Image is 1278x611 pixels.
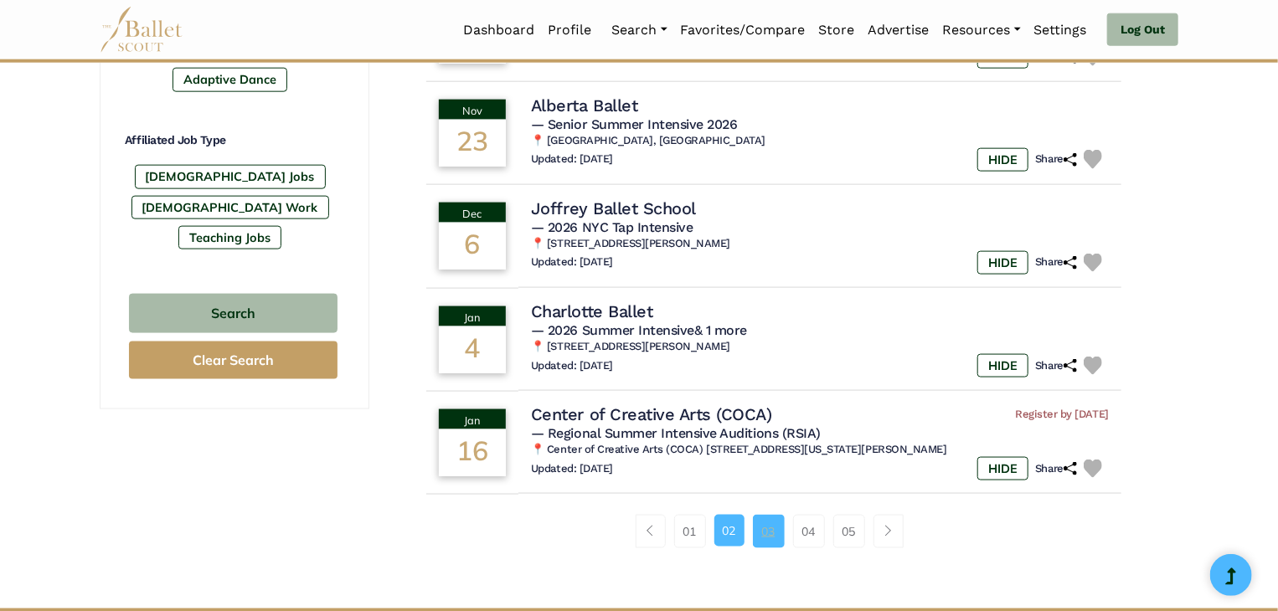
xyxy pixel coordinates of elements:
a: Favorites/Compare [674,13,812,48]
div: 4 [439,326,506,373]
button: Search [129,294,338,333]
div: Jan [439,409,506,429]
h6: Updated: [DATE] [531,462,613,476]
span: — 2026 NYC Tap Intensive [531,219,693,235]
label: HIDE [977,148,1028,172]
div: 6 [439,223,506,270]
label: [DEMOGRAPHIC_DATA] Work [131,196,329,219]
h4: Center of Creative Arts (COCA) [531,403,772,425]
div: Nov [439,100,506,120]
a: Settings [1028,13,1094,48]
a: 05 [833,515,865,548]
a: 04 [793,515,825,548]
button: Clear Search [129,341,338,379]
a: Search [606,13,674,48]
label: Teaching Jobs [178,226,281,249]
span: Register by [DATE] [1016,408,1109,422]
a: Log Out [1107,13,1178,47]
a: Advertise [862,13,936,48]
label: HIDE [977,354,1028,377]
h6: 📍 [STREET_ADDRESS][PERSON_NAME] [531,340,1109,354]
a: 01 [674,515,706,548]
label: Adaptive Dance [173,68,287,91]
a: Dashboard [457,13,542,48]
h6: 📍 Center of Creative Arts (COCA) [STREET_ADDRESS][US_STATE][PERSON_NAME] [531,443,1109,457]
a: & 1 more [694,322,747,338]
div: Dec [439,203,506,223]
a: Resources [936,13,1028,48]
h4: Alberta Ballet [531,95,637,116]
label: HIDE [977,251,1028,275]
h6: Updated: [DATE] [531,359,613,373]
a: 02 [714,515,745,547]
span: — Regional Summer Intensive Auditions (RSIA) [531,425,821,441]
h4: Joffrey Ballet School [531,198,696,219]
label: HIDE [977,457,1028,480]
h6: Share [1035,152,1077,167]
nav: Page navigation example [636,515,913,548]
h6: 📍 [GEOGRAPHIC_DATA], [GEOGRAPHIC_DATA] [531,134,1109,148]
span: — Senior Summer Intensive 2026 [531,116,738,132]
a: 03 [753,515,785,548]
div: Jan [439,306,506,326]
h4: Charlotte Ballet [531,300,652,322]
a: Store [812,13,862,48]
label: [DEMOGRAPHIC_DATA] Jobs [135,165,326,188]
h6: Share [1035,462,1077,476]
span: — 2026 Summer Intensive [531,322,747,338]
h6: Share [1035,359,1077,373]
h6: Share [1035,255,1077,270]
h6: Updated: [DATE] [531,152,613,167]
div: 23 [439,120,506,167]
h4: Affiliated Job Type [125,132,342,149]
a: Profile [542,13,599,48]
h6: 📍 [STREET_ADDRESS][PERSON_NAME] [531,237,1109,251]
div: 16 [439,429,506,476]
h6: Updated: [DATE] [531,255,613,270]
